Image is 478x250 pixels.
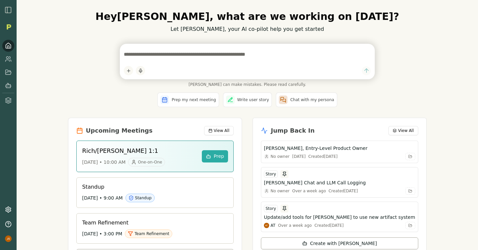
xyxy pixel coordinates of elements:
[120,82,375,87] span: [PERSON_NAME] can make mistakes. Please read carefully.
[237,97,269,102] span: Write user story
[2,218,14,230] button: Help
[362,66,371,75] button: Send message
[5,235,12,242] img: profile
[310,240,377,247] span: Create with [PERSON_NAME]
[82,146,196,155] h3: Rich/[PERSON_NAME] 1:1
[271,154,289,159] span: No owner
[278,223,312,228] div: Over a week ago
[4,22,14,32] img: Organization logo
[261,237,418,249] button: Create with [PERSON_NAME]
[329,188,358,194] div: Created [DATE]
[204,126,234,135] button: View All
[264,214,415,220] button: Update/add tools for [PERSON_NAME] to use new artifact system
[76,213,234,244] a: Team Refinement[DATE] • 3:00 PMTeam Refinement
[308,154,338,159] div: Created [DATE]
[214,153,224,160] span: Prep
[290,97,334,102] span: Chat with my persona
[86,126,152,135] h2: Upcoming Meetings
[271,188,289,194] span: No owner
[314,223,344,228] div: Created [DATE]
[124,66,133,75] button: Add content to chat
[292,154,306,159] div: [DATE]
[388,126,418,135] button: View All
[264,145,367,152] h3: [PERSON_NAME], Entry-Level Product Owner
[264,223,269,228] img: Adam Tucker
[4,6,12,14] img: sidebar
[271,223,276,228] span: AT
[157,93,219,107] button: Prep my next meeting
[223,93,272,107] button: Write user story
[68,11,426,23] h1: Hey [PERSON_NAME] , what are we working on [DATE]?
[82,229,223,238] div: [DATE] • 3:00 PM
[264,205,278,212] div: Story
[398,128,414,133] span: View All
[125,194,155,202] div: Standup
[136,66,145,75] button: Start dictation
[82,219,223,227] h3: Team Refinement
[264,145,415,152] button: [PERSON_NAME], Entry-Level Product Owner
[125,229,172,238] div: Team Refinement
[271,126,315,135] h2: Jump Back In
[82,158,196,166] div: [DATE] • 10:00 AM
[82,183,223,191] h3: Standup
[76,177,234,208] a: Standup[DATE] • 9:00 AMStandup
[68,25,426,33] p: Let [PERSON_NAME], your AI co-pilot help you get started
[172,97,216,102] span: Prep my next meeting
[76,141,234,172] a: Rich/[PERSON_NAME] 1:1[DATE] • 10:00 AMOne-on-OnePrep
[82,194,223,202] div: [DATE] • 9:00 AM
[264,170,278,178] div: Story
[292,188,326,194] div: Over a week ago
[276,93,337,107] button: Chat with my persona
[214,128,229,133] span: View All
[264,179,415,186] button: [PERSON_NAME] Chat and LLM Call Logging
[264,179,366,186] h3: [PERSON_NAME] Chat and LLM Call Logging
[128,158,165,166] div: One-on-One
